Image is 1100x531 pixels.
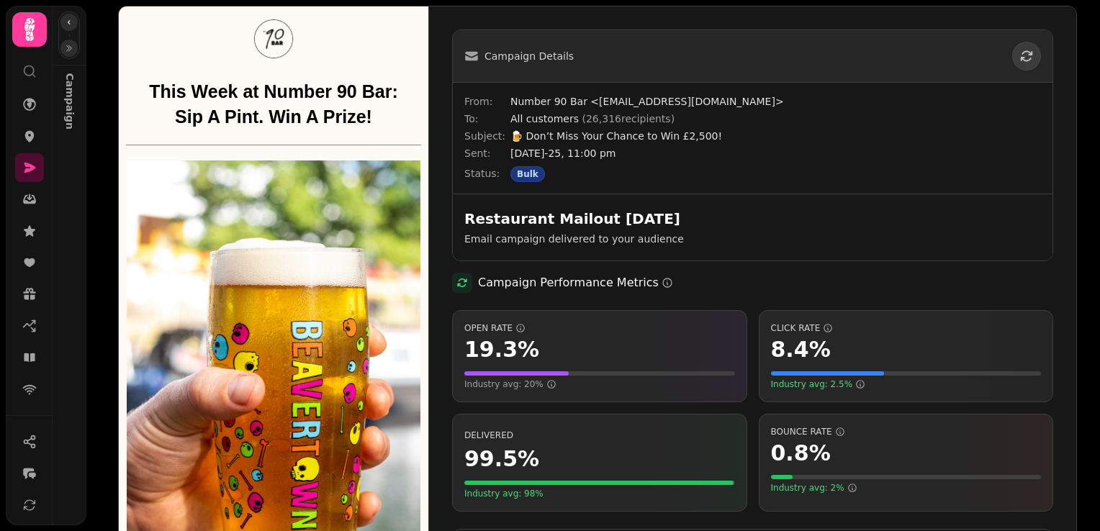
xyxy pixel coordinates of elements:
p: Campaign [57,62,83,96]
div: Visual representation of your click rate (8.4%) compared to a scale of 20%. The fuller the bar, t... [771,371,1042,376]
span: Campaign Details [484,49,574,63]
span: Sent: [464,146,510,160]
span: All customers [510,113,675,124]
span: Industry avg: 2% [771,482,857,494]
span: Industry avg: 20% [464,378,556,390]
span: Status: [464,166,510,182]
h2: Restaurant Mailout [DATE] [464,209,741,229]
span: Click Rate [771,322,1042,334]
span: 8.4 % [771,337,831,363]
span: Your delivery rate meets or exceeds the industry standard of 98%. Great list quality! [464,488,544,499]
h2: Campaign Performance Metrics [478,274,673,291]
span: Percentage of emails that were successfully delivered to recipients' inboxes. Higher is better. [464,430,513,440]
span: 🍺 Don’t Miss Your Chance to Win £2,500! [510,129,1041,143]
span: To: [464,112,510,126]
span: 19.3 % [464,337,539,363]
span: 0.8 % [771,440,831,466]
span: 99.5 % [464,446,539,472]
span: Subject: [464,129,510,143]
div: Visual representation of your bounce rate (0.8%). For bounce rate, LOWER is better. The bar is gr... [771,475,1042,479]
span: Number 90 Bar <[EMAIL_ADDRESS][DOMAIN_NAME]> [510,94,1041,109]
span: Bounce Rate [771,426,1042,437]
span: From: [464,94,510,109]
div: Visual representation of your delivery rate (99.5%). The fuller the bar, the better. [464,481,735,485]
div: Bulk [510,166,545,182]
span: Open Rate [464,322,735,334]
div: Visual representation of your open rate (19.3%) compared to a scale of 50%. The fuller the bar, t... [464,371,735,376]
span: ( 26,316 recipients) [582,113,675,124]
p: Email campaign delivered to your audience [464,232,833,246]
span: Industry avg: 2.5% [771,378,866,390]
span: [DATE]-25, 11:00 pm [510,146,1041,160]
